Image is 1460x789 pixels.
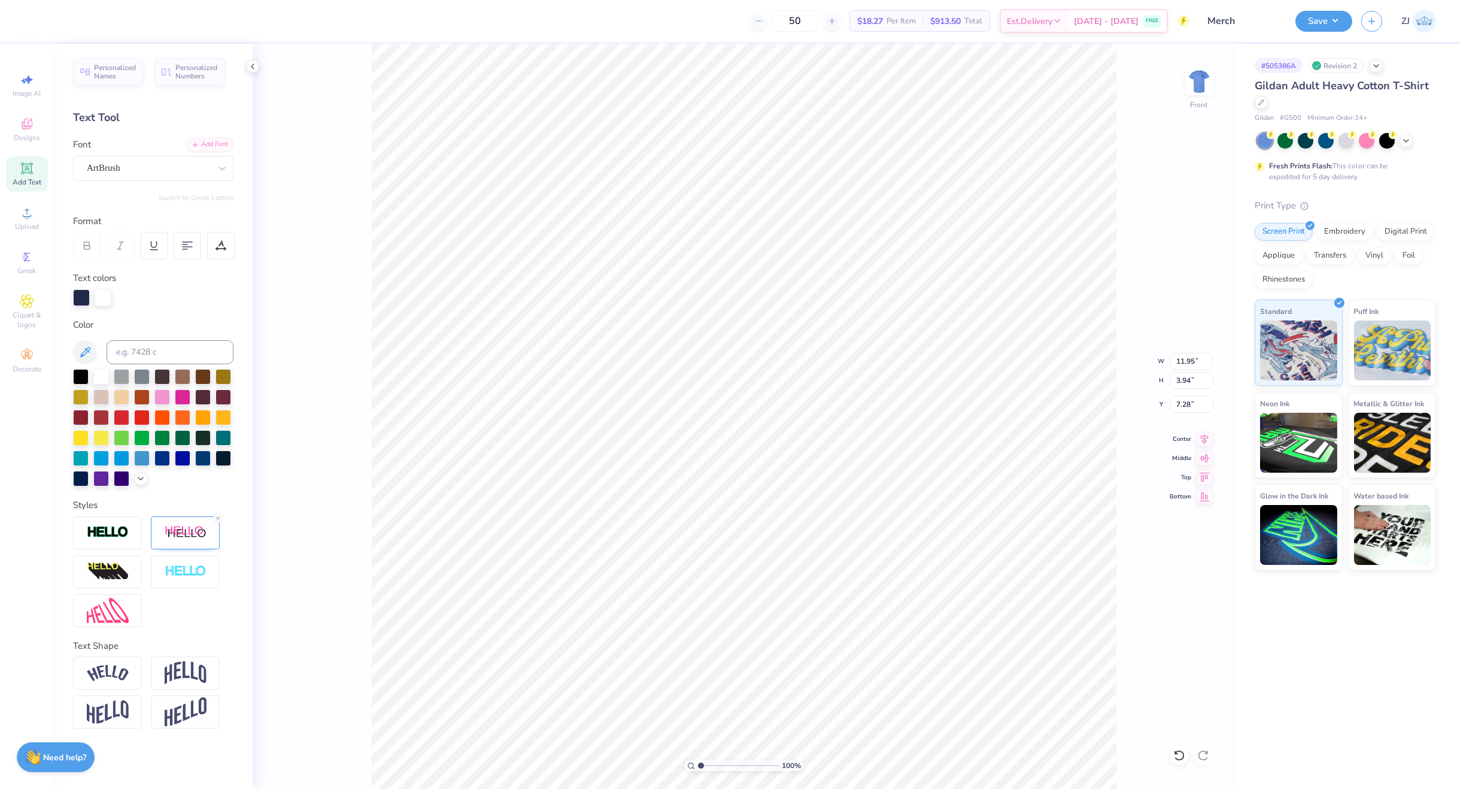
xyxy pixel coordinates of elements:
[87,525,129,539] img: Stroke
[1269,161,1416,182] div: This color can be expedited for 5 day delivery.
[6,310,48,329] span: Clipart & logos
[87,665,129,681] img: Arc
[930,15,961,28] span: $913.50
[1255,58,1303,73] div: # 505386A
[73,639,233,653] div: Text Shape
[1146,17,1158,25] span: FREE
[1260,489,1328,502] span: Glow in the Dark Ink
[1260,413,1337,473] img: Neon Ink
[1354,397,1425,410] span: Metallic & Glitter Ink
[107,340,233,364] input: e.g. 7428 c
[1260,397,1289,410] span: Neon Ink
[13,364,41,374] span: Decorate
[165,525,207,540] img: Shadow
[964,15,982,28] span: Total
[18,266,37,276] span: Greek
[94,64,136,80] span: Personalized Names
[1395,247,1423,265] div: Foil
[1255,223,1313,241] div: Screen Print
[1306,247,1354,265] div: Transfers
[1307,113,1367,123] span: Minimum Order: 24 +
[186,138,233,152] div: Add Font
[13,177,41,187] span: Add Text
[1255,113,1274,123] span: Gildan
[1269,161,1332,171] strong: Fresh Prints Flash:
[772,10,818,32] input: – –
[165,661,207,684] img: Arch
[14,133,40,143] span: Designs
[1309,58,1364,73] div: Revision 2
[1413,10,1436,33] img: Zhor Junavee Antocan
[1260,321,1337,380] img: Standard
[1187,69,1211,93] img: Front
[1191,99,1208,110] div: Front
[73,138,91,152] label: Font
[1354,413,1431,473] img: Metallic & Glitter Ink
[1316,223,1373,241] div: Embroidery
[887,15,916,28] span: Per Item
[73,214,235,228] div: Format
[1260,505,1337,565] img: Glow in the Dark Ink
[13,89,41,98] span: Image AI
[73,498,233,512] div: Styles
[1255,247,1303,265] div: Applique
[159,193,233,202] button: Switch to Greek Letters
[1170,492,1191,501] span: Bottom
[165,565,207,579] img: Negative Space
[1074,15,1139,28] span: [DATE] - [DATE]
[73,318,233,332] div: Color
[1358,247,1391,265] div: Vinyl
[1007,15,1052,28] span: Est. Delivery
[1255,199,1436,213] div: Print Type
[73,110,233,126] div: Text Tool
[1280,113,1301,123] span: # G500
[87,598,129,624] img: Free Distort
[73,271,116,285] label: Text colors
[87,700,129,724] img: Flag
[44,752,87,763] strong: Need help?
[1255,78,1429,93] span: Gildan Adult Heavy Cotton T-Shirt
[1354,505,1431,565] img: Water based Ink
[1295,11,1352,32] button: Save
[1170,473,1191,482] span: Top
[1170,454,1191,462] span: Middle
[1354,321,1431,380] img: Puff Ink
[1260,305,1292,318] span: Standard
[1170,435,1191,443] span: Center
[87,562,129,581] img: 3d Illusion
[165,697,207,727] img: Rise
[782,760,801,771] span: 100 %
[15,222,39,231] span: Upload
[1255,271,1313,289] div: Rhinestones
[857,15,883,28] span: $18.27
[1354,305,1379,318] span: Puff Ink
[1401,10,1436,33] a: ZJ
[1401,14,1410,28] span: ZJ
[1198,9,1286,33] input: Untitled Design
[1377,223,1435,241] div: Digital Print
[175,64,218,80] span: Personalized Numbers
[1354,489,1409,502] span: Water based Ink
